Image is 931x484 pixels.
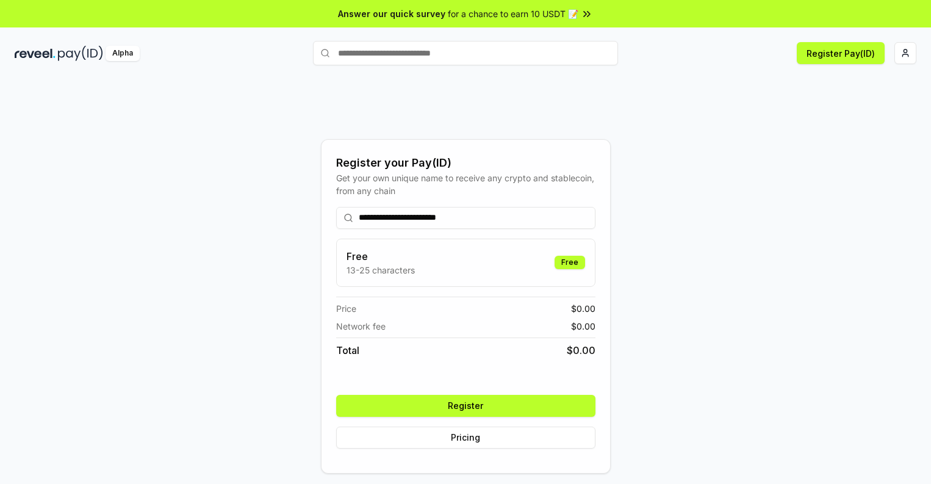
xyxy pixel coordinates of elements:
[571,302,595,315] span: $ 0.00
[571,320,595,333] span: $ 0.00
[347,249,415,264] h3: Free
[58,46,103,61] img: pay_id
[347,264,415,276] p: 13-25 characters
[336,427,595,449] button: Pricing
[336,395,595,417] button: Register
[336,154,595,172] div: Register your Pay(ID)
[15,46,56,61] img: reveel_dark
[336,172,595,197] div: Get your own unique name to receive any crypto and stablecoin, from any chain
[797,42,885,64] button: Register Pay(ID)
[555,256,585,269] div: Free
[336,302,356,315] span: Price
[336,343,359,358] span: Total
[338,7,445,20] span: Answer our quick survey
[336,320,386,333] span: Network fee
[106,46,140,61] div: Alpha
[567,343,595,358] span: $ 0.00
[448,7,578,20] span: for a chance to earn 10 USDT 📝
